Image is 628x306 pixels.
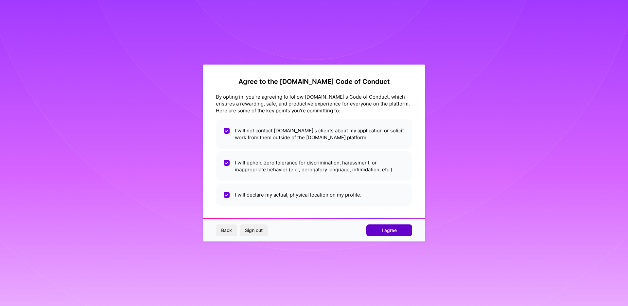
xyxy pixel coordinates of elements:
button: I agree [366,224,412,236]
button: Sign out [240,224,268,236]
li: I will declare my actual, physical location on my profile. [216,183,412,206]
span: I agree [382,227,397,234]
li: I will uphold zero tolerance for discrimination, harassment, or inappropriate behavior (e.g., der... [216,151,412,181]
button: Back [216,224,237,236]
span: Back [221,227,232,234]
div: By opting in, you're agreeing to follow [DOMAIN_NAME]'s Code of Conduct, which ensures a rewardin... [216,93,412,114]
span: Sign out [245,227,263,234]
h2: Agree to the [DOMAIN_NAME] Code of Conduct [216,78,412,86]
li: I will not contact [DOMAIN_NAME]'s clients about my application or solicit work from them outside... [216,119,412,149]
